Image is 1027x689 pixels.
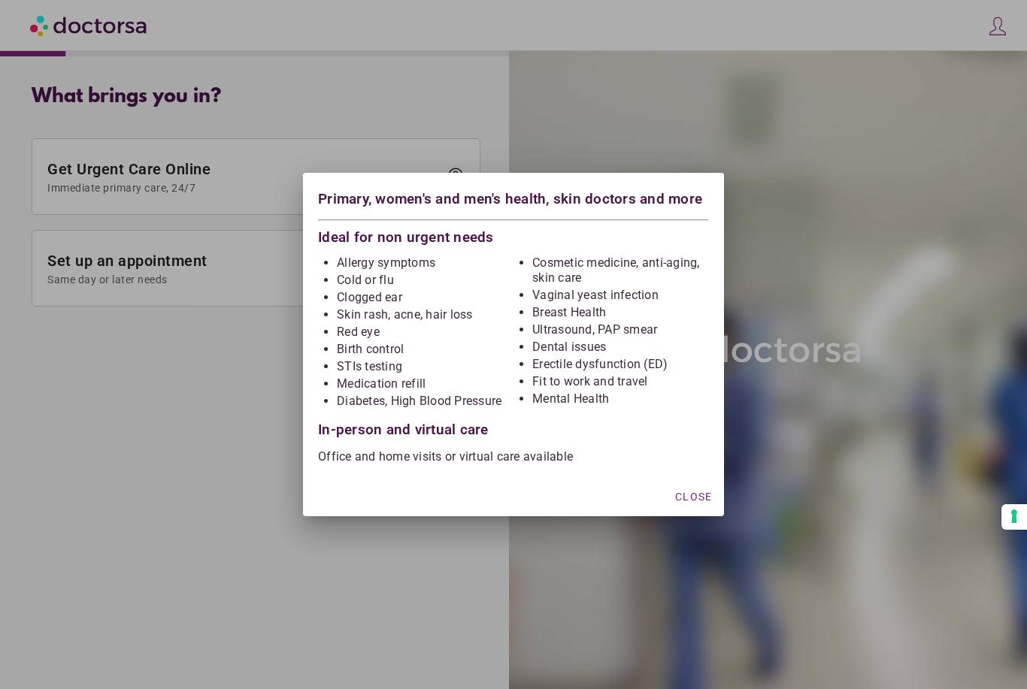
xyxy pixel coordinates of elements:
li: Mental Health [532,391,709,406]
li: Ultrasound, PAP smear [532,322,709,337]
div: Ideal for non urgent needs [318,226,709,245]
li: Diabetes, High Blood Pressure [337,394,513,409]
li: Medication refill [337,376,513,391]
li: Vaginal yeast infection [532,288,709,303]
li: Fit to work and travel [532,374,709,389]
li: Clogged ear [337,290,513,305]
div: Primary, women's and men's health, skin doctors and more [318,188,709,214]
p: Office and home visits or virtual care available [318,449,709,464]
li: Cosmetic medicine, anti-aging, skin care [532,255,709,286]
button: Close [669,483,718,510]
li: STIs testing [337,359,513,374]
li: Breast Health [532,305,709,320]
span: Close [675,491,712,503]
li: Red eye [337,325,513,340]
button: Your consent preferences for tracking technologies [1001,504,1027,530]
div: In-person and virtual care [318,411,709,437]
li: Erectile dysfunction (ED) [532,357,709,372]
li: Skin rash, acne, hair loss [337,307,513,322]
li: Cold or flu [337,273,513,288]
li: Birth control [337,342,513,357]
li: Allergy symptoms [337,255,513,270]
li: Dental issues [532,340,709,355]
